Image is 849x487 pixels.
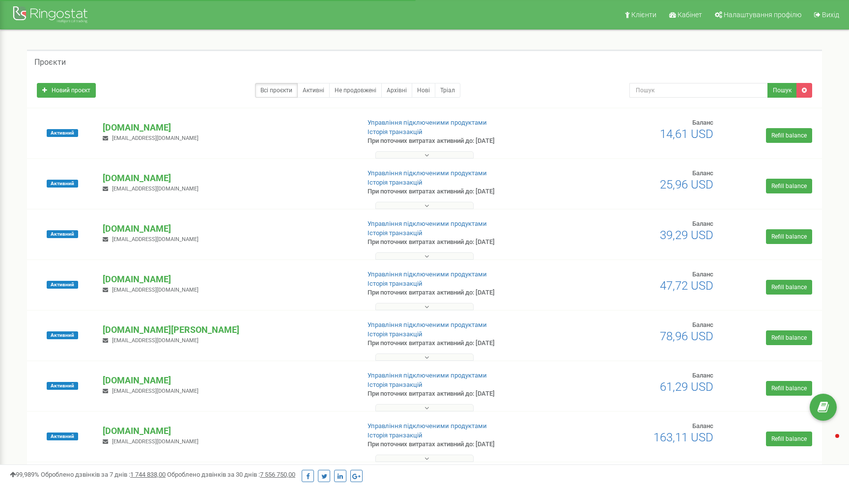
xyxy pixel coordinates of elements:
[368,372,487,379] a: Управління підключеними продуктами
[767,83,797,98] button: Пошук
[660,127,713,141] span: 14,61 USD
[724,11,801,19] span: Налаштування профілю
[368,229,423,237] a: Історія транзакцій
[47,129,78,137] span: Активний
[660,279,713,293] span: 47,72 USD
[47,230,78,238] span: Активний
[368,432,423,439] a: Історія транзакцій
[12,4,91,27] img: Ringostat Logo
[368,136,550,146] p: При поточних витратах активний до: [DATE]
[766,229,812,244] a: Refill balance
[255,83,298,98] a: Всі проєкти
[112,186,198,192] span: [EMAIL_ADDRESS][DOMAIN_NAME]
[103,222,351,235] p: [DOMAIN_NAME]
[692,119,713,126] span: Баланс
[692,271,713,278] span: Баланс
[631,11,656,19] span: Клієнти
[41,471,166,478] span: Оброблено дзвінків за 7 днів :
[103,374,351,387] p: [DOMAIN_NAME]
[368,288,550,298] p: При поточних витратах активний до: [DATE]
[368,381,423,388] a: Історія транзакцій
[47,180,78,188] span: Активний
[766,179,812,193] a: Refill balance
[368,119,487,126] a: Управління підключеними продуктами
[822,11,839,19] span: Вихід
[329,83,382,98] a: Не продовжені
[368,321,487,328] a: Управління підключеними продуктами
[766,381,812,396] a: Refill balance
[692,220,713,227] span: Баланс
[368,238,550,247] p: При поточних витратах активний до: [DATE]
[412,83,435,98] a: Нові
[112,337,198,344] span: [EMAIL_ADDRESS][DOMAIN_NAME]
[816,432,839,455] iframe: Intercom live chat
[653,431,713,444] span: 163,11 USD
[112,287,198,293] span: [EMAIL_ADDRESS][DOMAIN_NAME]
[368,422,487,430] a: Управління підключеними продуктами
[47,281,78,289] span: Активний
[103,121,351,134] p: [DOMAIN_NAME]
[10,471,39,478] span: 99,989%
[103,324,351,336] p: [DOMAIN_NAME][PERSON_NAME]
[660,228,713,242] span: 39,29 USD
[34,58,66,67] h5: Проєкти
[766,280,812,295] a: Refill balance
[47,433,78,440] span: Активний
[47,331,78,339] span: Активний
[435,83,460,98] a: Тріал
[297,83,330,98] a: Активні
[368,330,423,338] a: Історія транзакцій
[130,471,166,478] u: 1 744 838,00
[112,388,198,394] span: [EMAIL_ADDRESS][DOMAIN_NAME]
[766,128,812,143] a: Refill balance
[47,382,78,390] span: Активний
[368,389,550,399] p: При поточних витратах активний до: [DATE]
[112,135,198,141] span: [EMAIL_ADDRESS][DOMAIN_NAME]
[368,440,550,449] p: При поточних витратах активний до: [DATE]
[368,128,423,135] a: Історія транзакцій
[678,11,702,19] span: Кабінет
[381,83,412,98] a: Архівні
[103,273,351,286] p: [DOMAIN_NAME]
[103,172,351,185] p: [DOMAIN_NAME]
[660,329,713,343] span: 78,96 USD
[766,330,812,345] a: Refill balance
[368,179,423,186] a: Історія транзакцій
[260,471,295,478] u: 7 556 750,00
[167,471,295,478] span: Оброблено дзвінків за 30 днів :
[368,220,487,227] a: Управління підключеними продуктами
[766,432,812,446] a: Refill balance
[660,178,713,191] span: 25,96 USD
[692,422,713,430] span: Баланс
[103,425,351,437] p: [DOMAIN_NAME]
[692,321,713,328] span: Баланс
[37,83,96,98] a: Новий проєкт
[368,271,487,278] a: Управління підключеними продуктами
[368,339,550,348] p: При поточних витратах активний до: [DATE]
[660,380,713,394] span: 61,29 USD
[112,236,198,243] span: [EMAIL_ADDRESS][DOMAIN_NAME]
[112,438,198,445] span: [EMAIL_ADDRESS][DOMAIN_NAME]
[368,169,487,177] a: Управління підключеними продуктами
[629,83,768,98] input: Пошук
[692,372,713,379] span: Баланс
[368,187,550,196] p: При поточних витратах активний до: [DATE]
[692,169,713,177] span: Баланс
[368,280,423,287] a: Історія транзакцій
